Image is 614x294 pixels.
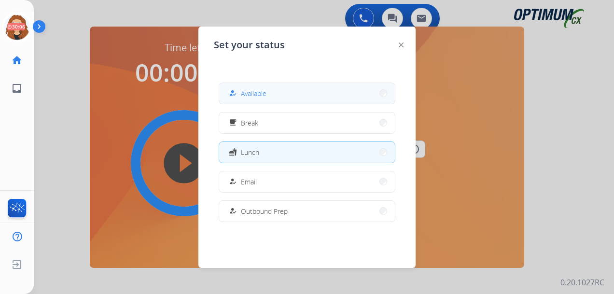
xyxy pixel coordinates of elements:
[241,147,259,157] span: Lunch
[229,119,237,127] mat-icon: free_breakfast
[241,88,266,98] span: Available
[219,83,395,104] button: Available
[229,89,237,98] mat-icon: how_to_reg
[241,206,288,216] span: Outbound Prep
[11,83,23,94] mat-icon: inbox
[219,142,395,163] button: Lunch
[11,55,23,66] mat-icon: home
[241,118,258,128] span: Break
[219,112,395,133] button: Break
[219,201,395,222] button: Outbound Prep
[229,207,237,215] mat-icon: how_to_reg
[229,148,237,156] mat-icon: fastfood
[229,178,237,186] mat-icon: how_to_reg
[560,277,604,288] p: 0.20.1027RC
[214,38,285,52] span: Set your status
[241,177,257,187] span: Email
[399,42,404,47] img: close-button
[219,171,395,192] button: Email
